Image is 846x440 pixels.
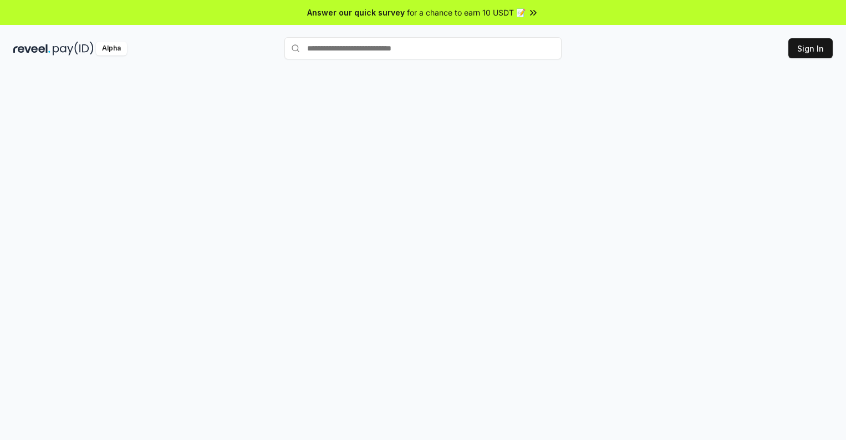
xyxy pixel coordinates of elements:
[13,42,50,55] img: reveel_dark
[407,7,526,18] span: for a chance to earn 10 USDT 📝
[307,7,405,18] span: Answer our quick survey
[96,42,127,55] div: Alpha
[788,38,833,58] button: Sign In
[53,42,94,55] img: pay_id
